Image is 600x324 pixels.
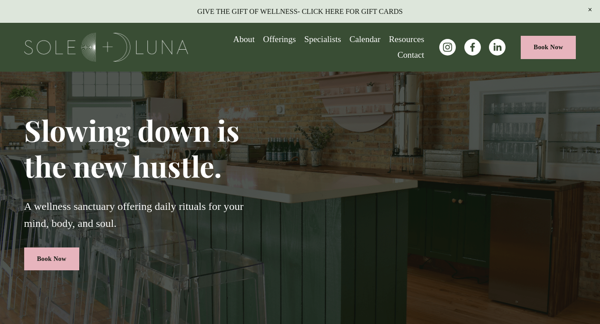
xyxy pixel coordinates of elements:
[24,112,252,183] h1: Slowing down is the new hustle.
[304,32,341,47] a: Specialists
[349,32,380,47] a: Calendar
[489,39,506,55] a: LinkedIn
[263,33,296,47] span: Offerings
[439,39,456,55] a: instagram-unauth
[24,33,189,62] img: Sole + Luna
[263,32,296,47] a: folder dropdown
[24,247,79,271] a: Book Now
[464,39,481,55] a: facebook-unauth
[233,32,255,47] a: About
[398,47,424,63] a: Contact
[521,36,576,59] a: Book Now
[389,33,424,47] span: Resources
[389,32,424,47] a: folder dropdown
[24,198,252,232] p: A wellness sanctuary offering daily rituals for your mind, body, and soul.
